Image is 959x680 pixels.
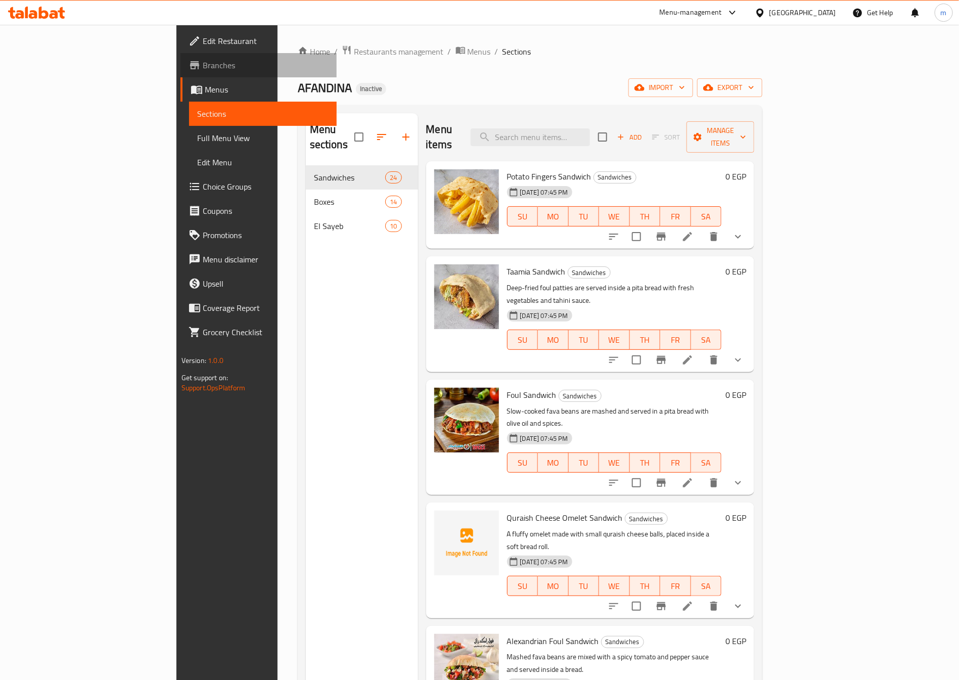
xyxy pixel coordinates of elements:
button: MO [538,576,569,596]
button: FR [660,452,691,473]
div: Sandwiches24 [306,165,418,190]
div: El Sayeb [314,220,386,232]
span: Boxes [314,196,386,208]
span: SU [512,579,534,594]
span: TH [634,579,657,594]
a: Coverage Report [180,296,337,320]
div: El Sayeb10 [306,214,418,238]
div: items [385,171,401,184]
span: Select section first [646,129,687,145]
svg: Show Choices [732,600,744,612]
button: sort-choices [602,224,626,249]
div: Sandwiches [625,513,668,525]
svg: Show Choices [732,354,744,366]
a: Full Menu View [189,126,337,150]
span: Sections [503,46,531,58]
span: Branches [203,59,329,71]
span: Select to update [626,472,647,493]
li: / [448,46,451,58]
span: SA [695,456,718,470]
a: Promotions [180,223,337,247]
span: [DATE] 07:45 PM [516,188,572,197]
span: Select to update [626,596,647,617]
span: Version: [181,354,206,367]
a: Edit menu item [681,354,694,366]
button: TU [569,206,600,226]
button: SU [507,206,538,226]
span: MO [542,333,565,347]
span: Restaurants management [354,46,444,58]
div: Inactive [356,83,386,95]
div: [GEOGRAPHIC_DATA] [769,7,836,18]
span: [DATE] 07:45 PM [516,557,572,567]
span: 24 [386,173,401,183]
div: Sandwiches [593,171,636,184]
span: export [705,81,754,94]
li: / [495,46,498,58]
span: TH [634,333,657,347]
span: Sandwiches [602,636,644,648]
button: SA [691,576,722,596]
p: Mashed fava beans are mixed with a spicy tomato and pepper sauce and served inside a bread. [507,651,722,676]
h6: 0 EGP [725,388,746,402]
div: Sandwiches [601,636,644,648]
a: Upsell [180,271,337,296]
button: MO [538,330,569,350]
span: Sandwiches [559,390,601,402]
button: delete [702,224,726,249]
button: WE [599,576,630,596]
span: SA [695,333,718,347]
span: Add item [613,129,646,145]
span: Sandwiches [625,513,667,525]
button: Branch-specific-item [649,224,673,249]
a: Menu disclaimer [180,247,337,271]
a: Branches [180,53,337,77]
div: Sandwiches [314,171,386,184]
button: Branch-specific-item [649,594,673,618]
button: show more [726,348,750,372]
h6: 0 EGP [725,264,746,279]
button: FR [660,330,691,350]
span: Quraish Cheese Omelet Sandwich [507,510,623,525]
button: SU [507,330,538,350]
span: FR [664,579,687,594]
span: Taamia Sandwich [507,264,566,279]
img: Taamia Sandwich [434,264,499,329]
a: Edit menu item [681,477,694,489]
button: TU [569,452,600,473]
span: Promotions [203,229,329,241]
div: items [385,196,401,208]
button: Branch-specific-item [649,471,673,495]
span: Upsell [203,278,329,290]
img: Potato Fingers Sandwich [434,169,499,234]
button: FR [660,576,691,596]
button: WE [599,452,630,473]
div: Menu-management [660,7,722,19]
div: Boxes14 [306,190,418,214]
h2: Menu items [426,122,459,152]
button: TH [630,452,661,473]
button: sort-choices [602,348,626,372]
span: Coverage Report [203,302,329,314]
span: SU [512,456,534,470]
svg: Show Choices [732,231,744,243]
span: MO [542,209,565,224]
button: WE [599,330,630,350]
div: items [385,220,401,232]
span: Sandwiches [568,267,610,279]
span: FR [664,456,687,470]
a: Coupons [180,199,337,223]
span: FR [664,333,687,347]
span: Menu disclaimer [203,253,329,265]
a: Menus [180,77,337,102]
button: TH [630,576,661,596]
button: SA [691,330,722,350]
a: Sections [189,102,337,126]
span: Grocery Checklist [203,326,329,338]
span: Add [616,131,643,143]
span: MO [542,579,565,594]
span: m [941,7,947,18]
span: Full Menu View [197,132,329,144]
button: Manage items [687,121,754,153]
span: SU [512,209,534,224]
